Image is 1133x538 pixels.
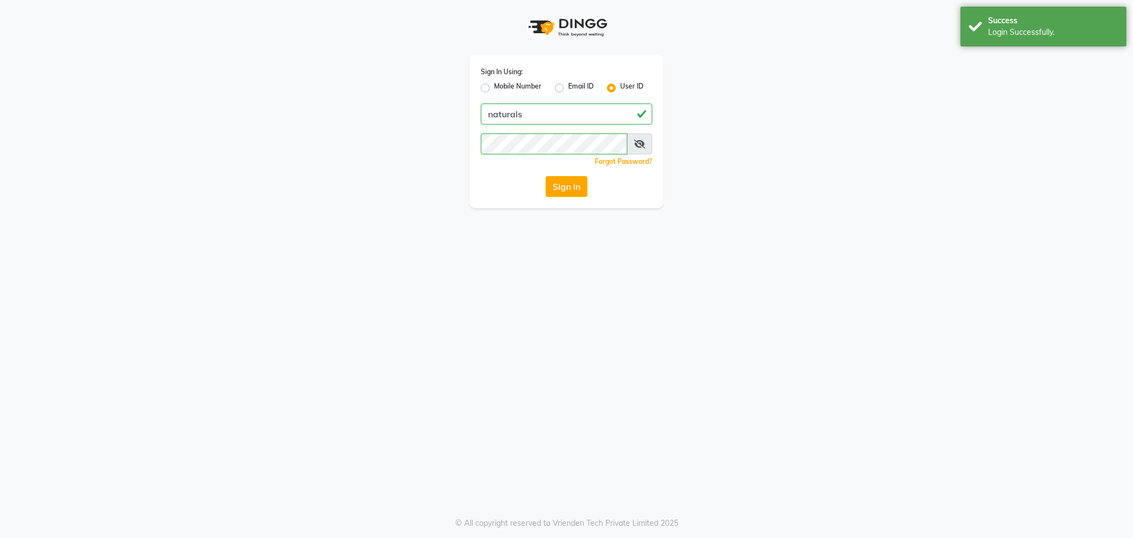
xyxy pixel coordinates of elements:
img: logo1.svg [522,11,611,44]
input: Username [481,104,652,125]
div: Login Successfully. [988,27,1118,38]
label: Sign In Using: [481,67,523,77]
button: Sign In [545,176,588,197]
a: Forgot Password? [595,157,652,165]
div: Success [988,15,1118,27]
label: Mobile Number [494,81,542,95]
label: User ID [620,81,643,95]
label: Email ID [568,81,594,95]
input: Username [481,133,627,154]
